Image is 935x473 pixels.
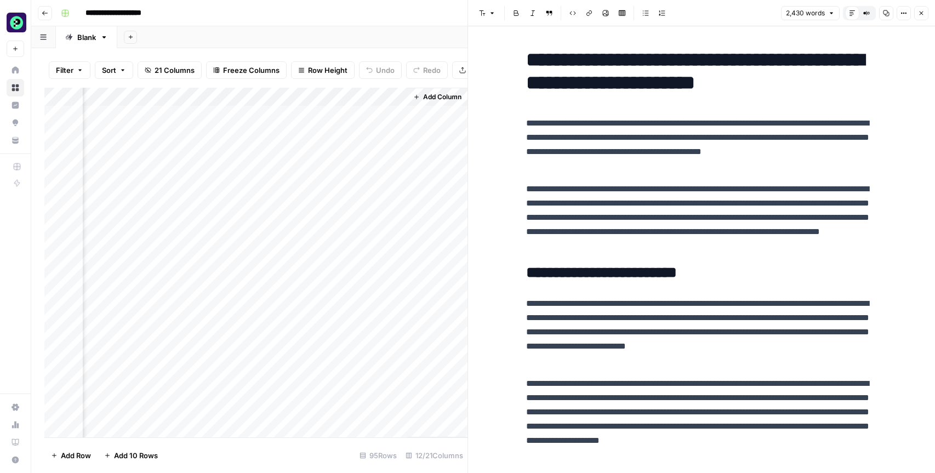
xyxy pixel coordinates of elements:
span: 21 Columns [155,65,195,76]
a: Browse [7,79,24,96]
a: Usage [7,416,24,434]
a: Your Data [7,132,24,149]
span: Redo [423,65,441,76]
button: Filter [49,61,90,79]
a: Insights [7,96,24,114]
span: Add Column [423,92,461,102]
a: Blank [56,26,117,48]
div: 95 Rows [355,447,401,464]
button: Help + Support [7,451,24,469]
button: 2,430 words [781,6,840,20]
a: Settings [7,398,24,416]
button: Add Row [44,447,98,464]
button: Sort [95,61,133,79]
button: Undo [359,61,402,79]
span: Freeze Columns [223,65,280,76]
span: Add Row [61,450,91,461]
span: Add 10 Rows [114,450,158,461]
span: Row Height [308,65,347,76]
img: Puzzle Logo [7,13,26,32]
button: Add 10 Rows [98,447,164,464]
button: Freeze Columns [206,61,287,79]
span: Filter [56,65,73,76]
a: Learning Hub [7,434,24,451]
button: Row Height [291,61,355,79]
a: Opportunities [7,114,24,132]
button: Workspace: Puzzle [7,9,24,36]
a: Home [7,61,24,79]
button: Redo [406,61,448,79]
span: Sort [102,65,116,76]
button: 21 Columns [138,61,202,79]
button: Add Column [409,90,466,104]
span: 2,430 words [786,8,825,18]
div: Blank [77,32,96,43]
div: 12/21 Columns [401,447,467,464]
span: Undo [376,65,395,76]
